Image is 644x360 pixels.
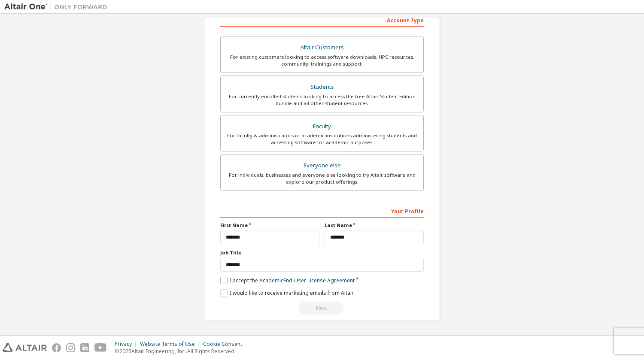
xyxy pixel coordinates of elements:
[52,343,61,352] img: facebook.svg
[220,249,424,256] label: Job Title
[226,54,418,67] div: For existing customers looking to access software downloads, HPC resources, community, trainings ...
[259,277,355,284] a: Academic End-User License Agreement
[3,343,47,352] img: altair_logo.svg
[226,132,418,146] div: For faculty & administrators of academic institutions administering students and accessing softwa...
[226,93,418,107] div: For currently enrolled students looking to access the free Altair Student Edition bundle and all ...
[94,343,107,352] img: youtube.svg
[80,343,89,352] img: linkedin.svg
[203,341,247,348] div: Cookie Consent
[220,289,354,296] label: I would like to receive marketing emails from Altair
[325,222,424,229] label: Last Name
[226,172,418,185] div: For individuals, businesses and everyone else looking to try Altair software and explore our prod...
[115,348,247,355] p: © 2025 Altair Engineering, Inc. All Rights Reserved.
[220,222,319,229] label: First Name
[115,341,140,348] div: Privacy
[226,160,418,172] div: Everyone else
[140,341,203,348] div: Website Terms of Use
[220,302,424,315] div: Read and acccept EULA to continue
[226,121,418,133] div: Faculty
[220,277,355,284] label: I accept the
[66,343,75,352] img: instagram.svg
[4,3,112,11] img: Altair One
[220,204,424,218] div: Your Profile
[220,13,424,27] div: Account Type
[226,81,418,93] div: Students
[226,42,418,54] div: Altair Customers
